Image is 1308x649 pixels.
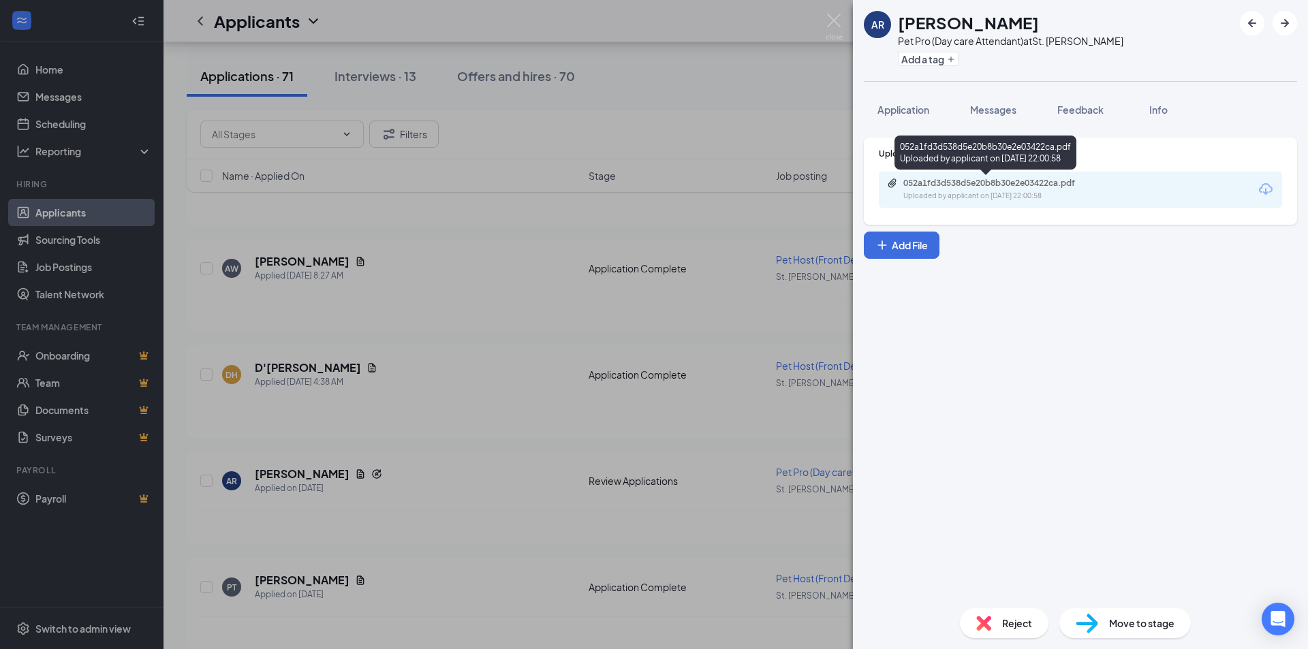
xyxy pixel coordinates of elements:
[1258,181,1274,197] svg: Download
[1262,603,1294,635] div: Open Intercom Messenger
[898,52,959,66] button: PlusAdd a tag
[875,238,889,252] svg: Plus
[970,104,1016,116] span: Messages
[877,104,929,116] span: Application
[1244,15,1260,31] svg: ArrowLeftNew
[1109,616,1174,631] span: Move to stage
[903,191,1108,202] div: Uploaded by applicant on [DATE] 22:00:58
[1002,616,1032,631] span: Reject
[887,178,1108,202] a: Paperclip052a1fd3d538d5e20b8b30e2e03422ca.pdfUploaded by applicant on [DATE] 22:00:58
[864,232,939,259] button: Add FilePlus
[898,34,1123,48] div: Pet Pro (Day care Attendant) at St. [PERSON_NAME]
[1273,11,1297,35] button: ArrowRight
[947,55,955,63] svg: Plus
[1277,15,1293,31] svg: ArrowRight
[894,136,1076,170] div: 052a1fd3d538d5e20b8b30e2e03422ca.pdf Uploaded by applicant on [DATE] 22:00:58
[898,11,1039,34] h1: [PERSON_NAME]
[1057,104,1104,116] span: Feedback
[887,178,898,189] svg: Paperclip
[1149,104,1168,116] span: Info
[1240,11,1264,35] button: ArrowLeftNew
[871,18,884,31] div: AR
[903,178,1094,189] div: 052a1fd3d538d5e20b8b30e2e03422ca.pdf
[879,148,1282,159] div: Upload Resume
